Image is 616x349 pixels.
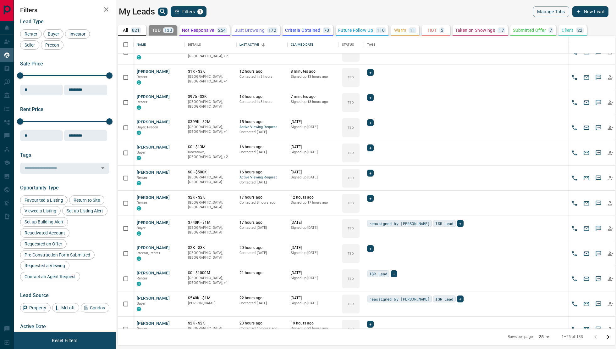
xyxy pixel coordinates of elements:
span: Lead Type [20,19,44,25]
button: Reset Filters [48,335,81,346]
svg: Email [583,200,590,206]
button: Call [570,249,579,258]
div: Status [339,36,364,53]
p: [GEOGRAPHIC_DATA], [GEOGRAPHIC_DATA] [188,225,233,235]
span: + [459,220,461,227]
span: Buyer [137,150,146,155]
span: + [369,170,371,176]
svg: Reallocate [607,150,613,156]
div: + [367,321,374,328]
button: Email [582,148,591,158]
button: Call [570,148,579,158]
svg: Call [571,276,578,282]
button: Reallocate [606,173,615,183]
p: Contacted [DATE] [239,225,284,230]
button: SMS [594,299,603,309]
div: condos.ca [137,181,141,185]
p: 12 hours ago [291,195,336,200]
div: condos.ca [137,55,141,59]
span: Investor [67,31,88,37]
p: Warm [394,28,406,32]
span: Renter [137,276,147,280]
div: + [367,170,374,177]
div: Name [134,36,185,53]
button: Open [98,164,107,172]
p: 12 hours ago [239,69,284,74]
button: [PERSON_NAME] [137,321,170,327]
p: HOT [428,28,437,32]
div: + [367,119,374,126]
p: $2K - $3K [188,245,233,250]
div: Requested a Viewing [20,261,69,270]
button: Call [570,224,579,233]
div: + [457,296,464,302]
svg: Sms [595,150,602,156]
button: SMS [594,199,603,208]
p: Signed up [DATE] [291,125,336,130]
p: Signed up [DATE] [291,150,336,155]
p: TBD [348,100,354,105]
span: Buyer [46,31,61,37]
svg: Email [583,74,590,81]
span: Reactivated Account [22,230,67,235]
p: 133 [164,28,172,32]
div: Condos [81,303,109,312]
span: reassigned by [PERSON_NAME] [369,220,430,227]
span: Opportunity Type [20,185,59,191]
div: Seller [20,40,39,50]
p: 5 [441,28,443,32]
span: + [369,321,371,327]
p: Just Browsing [235,28,265,32]
p: Contacted in 3 hours [239,74,284,79]
button: [PERSON_NAME] [137,220,170,226]
button: Call [570,98,579,107]
svg: Reallocate [607,125,613,131]
div: Property [20,303,51,312]
div: condos.ca [137,80,141,85]
button: Reallocate [606,73,615,82]
span: Tags [20,152,31,158]
span: Viewed a Listing [22,208,58,213]
p: Criteria Obtained [285,28,320,32]
svg: Reallocate [607,74,613,81]
p: 22 hours ago [239,296,284,301]
svg: Email [583,326,590,332]
p: [GEOGRAPHIC_DATA], [GEOGRAPHIC_DATA] [188,99,233,109]
p: 17 hours ago [239,195,284,200]
p: $740K - $1M [188,220,233,225]
p: Signed up [DATE] [291,276,336,281]
svg: Call [571,175,578,181]
svg: Email [583,225,590,232]
svg: Call [571,326,578,332]
p: Signed up 13 hours ago [291,99,336,104]
button: Email [582,199,591,208]
span: + [393,271,395,277]
svg: Reallocate [607,250,613,257]
span: ISR Lead [369,271,387,277]
svg: Call [571,74,578,81]
p: TBD [348,226,354,231]
div: Last Active [239,36,259,53]
p: TBD [348,201,354,205]
span: Renter [137,100,147,104]
span: Lead Source [20,292,49,298]
span: MrLoft [59,305,77,310]
button: SMS [594,148,603,158]
p: Signed up [DATE] [291,175,336,180]
svg: Sms [595,250,602,257]
button: Reallocate [606,299,615,309]
p: 70 [324,28,329,32]
p: 7 [550,28,552,32]
button: Email [582,324,591,334]
button: [PERSON_NAME] [137,170,170,176]
button: Email [582,73,591,82]
p: [DATE] [291,220,336,225]
p: TBD [348,75,354,80]
svg: Reallocate [607,301,613,307]
svg: Sms [595,225,602,232]
button: Filters1 [171,6,207,17]
p: [GEOGRAPHIC_DATA], [GEOGRAPHIC_DATA] [188,250,233,260]
button: Manage Tabs [533,6,569,17]
button: Email [582,224,591,233]
svg: Email [583,125,590,131]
